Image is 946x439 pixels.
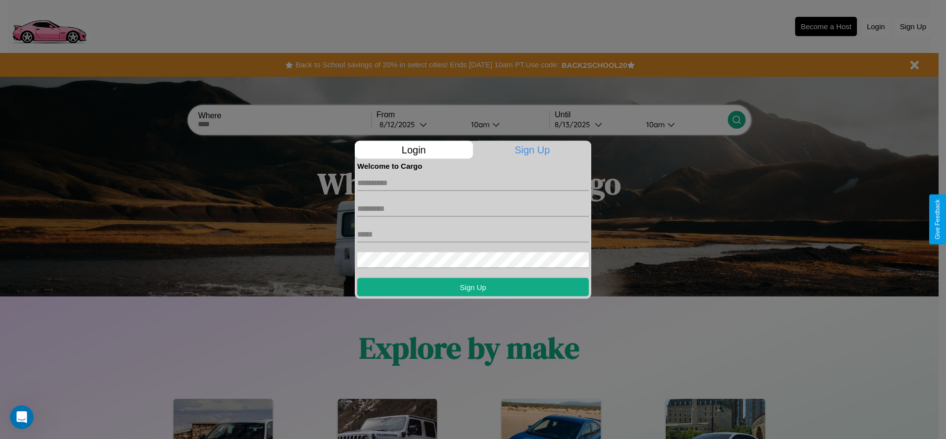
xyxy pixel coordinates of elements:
[357,161,589,170] h4: Welcome to Cargo
[934,199,941,240] div: Give Feedback
[355,141,473,158] p: Login
[10,405,34,429] iframe: Intercom live chat
[473,141,592,158] p: Sign Up
[357,278,589,296] button: Sign Up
